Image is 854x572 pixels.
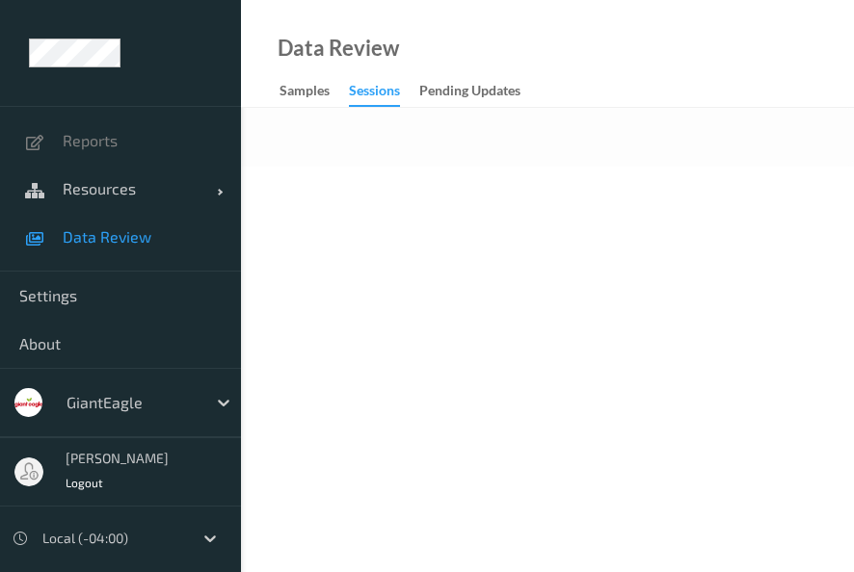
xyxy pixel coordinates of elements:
a: Sessions [349,78,419,107]
div: Sessions [349,81,400,107]
a: Pending Updates [419,78,540,105]
a: Samples [280,78,349,105]
div: Data Review [278,39,399,58]
div: Pending Updates [419,81,520,105]
div: Samples [280,81,330,105]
